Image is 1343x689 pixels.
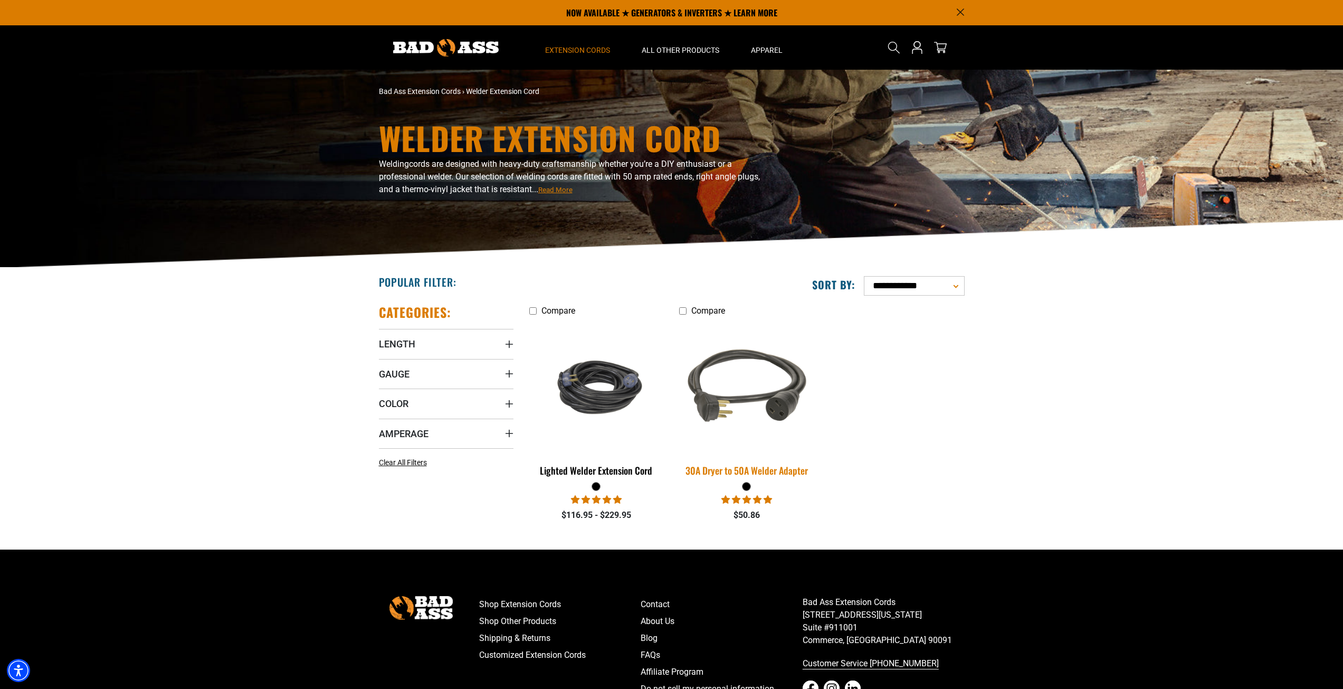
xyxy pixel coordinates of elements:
[545,45,610,55] span: Extension Cords
[466,87,539,96] span: Welder Extension Cord
[379,329,513,358] summary: Length
[885,39,902,56] summary: Search
[803,655,965,672] a: call 833-674-1699
[691,306,725,316] span: Compare
[812,278,855,291] label: Sort by:
[379,87,461,96] a: Bad Ass Extension Cords
[673,319,821,455] img: black
[379,359,513,389] summary: Gauge
[379,368,409,380] span: Gauge
[641,630,803,647] a: Blog
[721,495,772,505] span: 5.00 stars
[529,466,664,475] div: Lighted Welder Extension Cord
[379,122,764,154] h1: Welder Extension Cord
[641,647,803,664] a: FAQs
[626,25,735,70] summary: All Other Products
[379,398,408,410] span: Color
[642,45,719,55] span: All Other Products
[389,596,453,620] img: Bad Ass Extension Cords
[379,457,431,468] a: Clear All Filters
[679,321,814,482] a: black 30A Dryer to 50A Welder Adapter
[735,25,798,70] summary: Apparel
[462,87,464,96] span: ›
[379,275,456,289] h2: Popular Filter:
[379,158,764,196] p: Welding
[679,466,814,475] div: 30A Dryer to 50A Welder Adapter
[479,630,641,647] a: Shipping & Returns
[379,428,428,440] span: Amperage
[679,509,814,522] div: $50.86
[379,159,760,194] span: cords are designed with heavy-duty craftsmanship whether you’re a DIY enthusiast or a professiona...
[379,458,427,467] span: Clear All Filters
[641,596,803,613] a: Contact
[529,25,626,70] summary: Extension Cords
[479,596,641,613] a: Shop Extension Cords
[571,495,622,505] span: 5.00 stars
[479,647,641,664] a: Customized Extension Cords
[379,389,513,418] summary: Color
[541,306,575,316] span: Compare
[379,419,513,448] summary: Amperage
[751,45,783,55] span: Apparel
[7,659,30,682] div: Accessibility Menu
[909,25,926,70] a: Open this option
[393,39,499,56] img: Bad Ass Extension Cords
[641,664,803,681] a: Affiliate Program
[529,509,664,522] div: $116.95 - $229.95
[932,41,949,54] a: cart
[379,338,415,350] span: Length
[803,596,965,647] p: Bad Ass Extension Cords [STREET_ADDRESS][US_STATE] Suite #911001 Commerce, [GEOGRAPHIC_DATA] 90091
[479,613,641,630] a: Shop Other Products
[641,613,803,630] a: About Us
[530,346,663,428] img: black
[529,321,664,482] a: black Lighted Welder Extension Cord
[379,304,452,320] h2: Categories:
[538,186,573,194] span: Read More
[379,86,764,97] nav: breadcrumbs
